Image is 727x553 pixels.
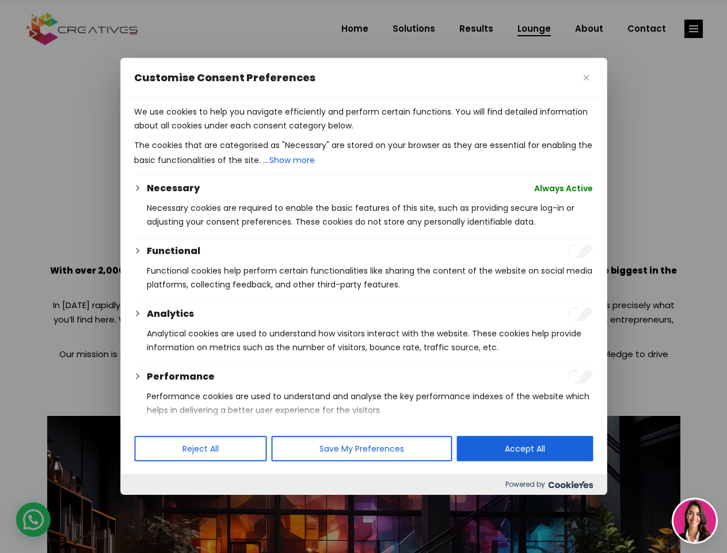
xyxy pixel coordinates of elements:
button: Functional [147,244,200,258]
img: agent [673,499,716,542]
input: Enable Functional [568,244,593,258]
span: Always Active [534,181,593,195]
p: We use cookies to help you navigate efficiently and perform certain functions. You will find deta... [134,105,593,132]
div: Powered by [120,474,607,495]
button: Close [579,71,593,85]
p: The cookies that are categorised as "Necessary" are stored on your browser as they are essential ... [134,138,593,168]
p: Necessary cookies are required to enable the basic features of this site, such as providing secur... [147,201,593,229]
button: Reject All [134,436,267,461]
button: Analytics [147,307,194,321]
p: Analytical cookies are used to understand how visitors interact with the website. These cookies h... [147,327,593,354]
button: Accept All [456,436,593,461]
button: Performance [147,370,215,384]
img: Cookieyes logo [548,481,593,488]
button: Necessary [147,181,200,195]
p: Functional cookies help perform certain functionalities like sharing the content of the website o... [147,264,593,291]
div: Customise Consent Preferences [120,58,607,495]
p: Performance cookies are used to understand and analyse the key performance indexes of the website... [147,389,593,417]
img: Close [583,75,589,81]
input: Enable Performance [568,370,593,384]
button: Show more [268,152,316,168]
button: Save My Preferences [271,436,452,461]
span: Customise Consent Preferences [134,71,315,85]
input: Enable Analytics [568,307,593,321]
